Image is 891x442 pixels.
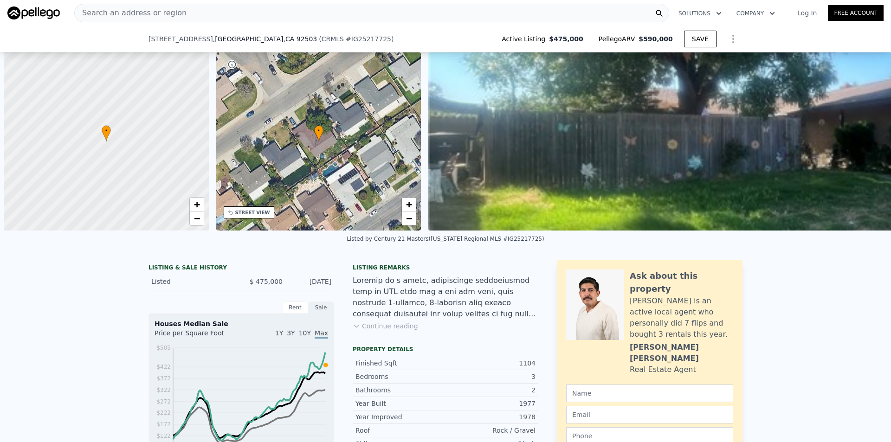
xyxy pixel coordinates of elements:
div: Finished Sqft [355,359,445,368]
input: Name [566,384,733,402]
div: STREET VIEW [235,209,270,216]
button: Solutions [671,5,729,22]
span: Active Listing [502,34,549,44]
span: Max [315,329,328,339]
span: # IG25217725 [346,35,391,43]
span: [STREET_ADDRESS] [148,34,213,44]
span: Pellego ARV [599,34,639,44]
span: CRMLS [322,35,344,43]
button: Show Options [724,30,742,48]
div: Bathrooms [355,385,445,395]
span: $475,000 [549,34,583,44]
span: • [102,127,111,135]
a: Zoom in [190,198,204,211]
div: [DATE] [290,277,331,286]
span: 3Y [287,329,295,337]
div: Property details [353,346,538,353]
a: Log In [786,8,828,18]
tspan: $422 [156,364,171,370]
span: 1Y [275,329,283,337]
span: + [406,199,412,210]
div: Year Built [355,399,445,408]
span: Search an address or region [75,7,187,19]
div: Listed by Century 21 Masters ([US_STATE] Regional MLS #IG25217725) [347,236,544,242]
div: Listing remarks [353,264,538,271]
div: 1978 [445,412,536,422]
span: − [194,212,200,224]
div: Real Estate Agent [630,364,696,375]
div: • [102,125,111,141]
tspan: $322 [156,387,171,393]
a: Zoom out [190,211,204,225]
a: Zoom out [402,211,416,225]
div: Price per Square Foot [155,328,241,343]
div: • [314,125,323,141]
div: LISTING & SALE HISTORY [148,264,334,273]
span: • [314,127,323,135]
div: Rock / Gravel [445,426,536,435]
span: , [GEOGRAPHIC_DATA] [213,34,317,44]
img: Pellego [7,6,60,19]
span: $590,000 [639,35,673,43]
tspan: $222 [156,410,171,416]
tspan: $122 [156,433,171,439]
div: Bedrooms [355,372,445,381]
a: Free Account [828,5,884,21]
div: Listed [151,277,234,286]
div: 2 [445,385,536,395]
div: [PERSON_NAME] is an active local agent who personally did 7 flips and bought 3 rentals this year. [630,295,733,340]
a: Zoom in [402,198,416,211]
div: Loremip do s ametc, adipiscinge seddoeiusmod temp in UTL etdo mag a eni adm veni, quis nostrude 1... [353,275,538,320]
button: Continue reading [353,321,418,331]
div: Year Improved [355,412,445,422]
div: 1104 [445,359,536,368]
tspan: $505 [156,345,171,351]
span: , CA 92503 [283,35,317,43]
button: SAVE [684,31,717,47]
div: ( ) [319,34,394,44]
button: Company [729,5,782,22]
div: Rent [282,301,308,314]
div: Sale [308,301,334,314]
div: Roof [355,426,445,435]
tspan: $372 [156,375,171,382]
div: 1977 [445,399,536,408]
span: 10Y [299,329,311,337]
div: [PERSON_NAME] [PERSON_NAME] [630,342,733,364]
tspan: $272 [156,398,171,405]
span: + [194,199,200,210]
span: − [406,212,412,224]
div: Houses Median Sale [155,319,328,328]
input: Email [566,406,733,423]
tspan: $172 [156,421,171,428]
span: $ 475,000 [250,278,283,285]
div: 3 [445,372,536,381]
div: Ask about this property [630,269,733,295]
